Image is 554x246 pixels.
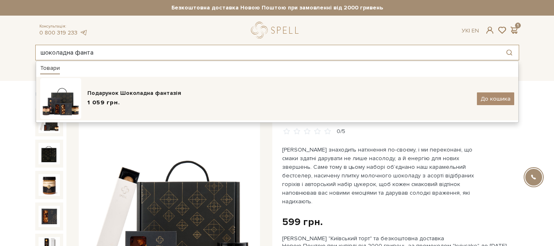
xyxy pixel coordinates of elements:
[282,145,474,206] p: [PERSON_NAME] знаходить натхнення по-своєму, і ми переконані, що смаки здатні дарувати не лише на...
[39,143,60,164] img: Подарунок Солодке натхнення
[337,128,345,136] div: 0/5
[36,45,500,60] input: Пошук товару у каталозі
[462,27,479,34] div: Ук
[35,4,519,11] strong: Безкоштовна доставка Новою Поштою при замовленні від 2000 гривень
[472,27,479,34] a: En
[251,22,302,39] a: logo
[282,216,323,228] div: 599 грн.
[40,78,81,119] img: image_2025-07-30_09-00-43%283%29-100x100.png
[39,24,88,29] span: Консультація:
[87,99,120,107] span: 1 059 грн.
[39,174,60,195] img: Подарунок Солодке натхнення
[469,27,470,34] span: |
[500,45,519,60] button: Пошук товару у каталозі
[39,29,78,36] a: 0 800 319 233
[39,206,60,227] img: Подарунок Солодке натхнення
[477,92,514,105] button: До кошика
[36,77,518,120] a: Подарунок Шоколадна фантазія1 059 грн. До кошика
[481,95,511,102] span: До кошика
[35,91,56,97] a: Головна
[40,64,60,74] div: Товари
[35,64,66,77] a: Каталог
[80,29,88,36] a: telegram
[87,89,471,97] div: Подарунок Шоколадна фантазія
